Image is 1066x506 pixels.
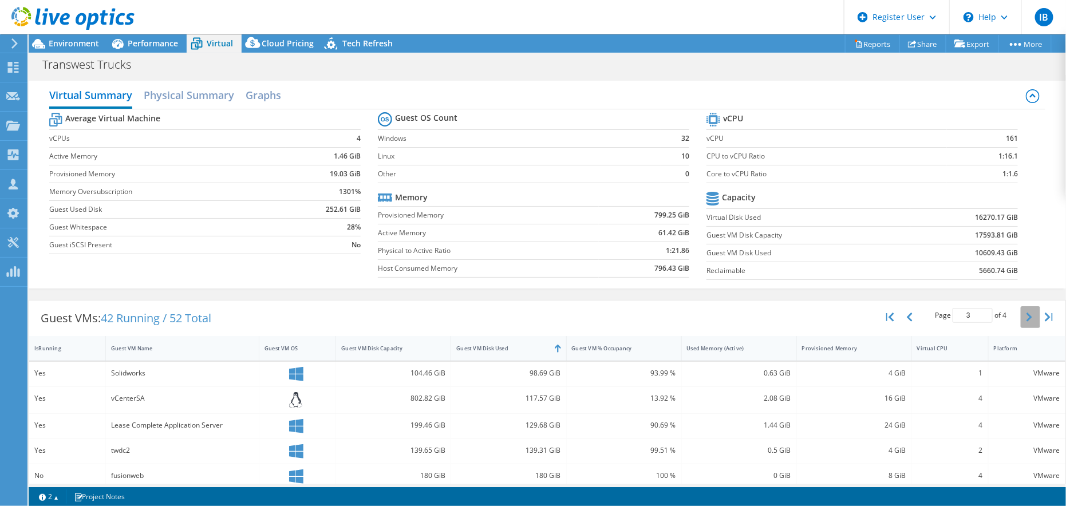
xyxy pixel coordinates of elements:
[49,222,286,233] label: Guest Whitespace
[979,265,1018,276] b: 5660.74 GiB
[246,84,281,106] h2: Graphs
[34,419,100,432] div: Yes
[49,239,286,251] label: Guest iSCSI Present
[29,301,223,336] div: Guest VMs:
[994,367,1060,379] div: VMware
[330,168,361,180] b: 19.03 GiB
[49,204,286,215] label: Guest Used Disk
[341,367,445,379] div: 104.46 GiB
[456,469,560,482] div: 180 GiB
[49,168,286,180] label: Provisioned Memory
[111,469,254,482] div: fusionweb
[994,444,1060,457] div: VMware
[111,345,240,352] div: Guest VM Name
[685,168,689,180] b: 0
[681,133,689,144] b: 32
[207,38,233,49] span: Virtual
[378,245,599,256] label: Physical to Active Ratio
[456,392,560,405] div: 117.57 GiB
[37,58,149,71] h1: Transwest Trucks
[341,345,432,352] div: Guest VM Disk Capacity
[456,444,560,457] div: 139.31 GiB
[378,168,661,180] label: Other
[802,444,906,457] div: 4 GiB
[917,345,969,352] div: Virtual CPU
[49,186,286,197] label: Memory Oversubscription
[802,469,906,482] div: 8 GiB
[111,419,254,432] div: Lease Complete Application Server
[49,38,99,49] span: Environment
[572,469,676,482] div: 100 %
[395,192,428,203] b: Memory
[802,419,906,432] div: 24 GiB
[1002,168,1018,180] b: 1:1.6
[899,35,946,53] a: Share
[378,263,599,274] label: Host Consumed Memory
[998,35,1052,53] a: More
[917,469,983,482] div: 4
[456,367,560,379] div: 98.69 GiB
[917,367,983,379] div: 1
[339,186,361,197] b: 1301%
[49,133,286,144] label: vCPUs
[706,151,947,162] label: CPU to vCPU Ratio
[34,345,86,352] div: IsRunning
[31,489,66,504] a: 2
[128,38,178,49] span: Performance
[998,151,1018,162] b: 1:16.1
[378,133,661,144] label: Windows
[802,392,906,405] div: 16 GiB
[802,345,893,352] div: Provisioned Memory
[1006,133,1018,144] b: 161
[395,112,457,124] b: Guest OS Count
[111,367,254,379] div: Solidworks
[706,168,947,180] label: Core to vCPU Ratio
[456,345,547,352] div: Guest VM Disk Used
[975,247,1018,259] b: 10609.43 GiB
[654,209,689,221] b: 799.25 GiB
[706,133,947,144] label: vCPU
[687,367,791,379] div: 0.63 GiB
[1035,8,1053,26] span: IB
[722,192,756,203] b: Capacity
[572,367,676,379] div: 93.99 %
[975,212,1018,223] b: 16270.17 GiB
[917,444,983,457] div: 2
[935,308,1006,323] span: Page of
[572,419,676,432] div: 90.69 %
[49,151,286,162] label: Active Memory
[456,419,560,432] div: 129.68 GiB
[34,367,100,379] div: Yes
[994,419,1060,432] div: VMware
[352,239,361,251] b: No
[706,230,910,241] label: Guest VM Disk Capacity
[706,265,910,276] label: Reclaimable
[687,444,791,457] div: 0.5 GiB
[687,345,777,352] div: Used Memory (Active)
[378,151,661,162] label: Linux
[66,489,133,504] a: Project Notes
[341,419,445,432] div: 199.46 GiB
[994,469,1060,482] div: VMware
[964,12,974,22] svg: \n
[845,35,900,53] a: Reports
[802,367,906,379] div: 4 GiB
[378,209,599,221] label: Provisioned Memory
[953,308,993,323] input: jump to page
[946,35,999,53] a: Export
[706,212,910,223] label: Virtual Disk Used
[975,230,1018,241] b: 17593.81 GiB
[34,444,100,457] div: Yes
[1002,310,1006,320] span: 4
[341,444,445,457] div: 139.65 GiB
[342,38,393,49] span: Tech Refresh
[706,247,910,259] label: Guest VM Disk Used
[34,469,100,482] div: No
[264,345,317,352] div: Guest VM OS
[681,151,689,162] b: 10
[341,469,445,482] div: 180 GiB
[34,392,100,405] div: Yes
[687,392,791,405] div: 2.08 GiB
[111,444,254,457] div: twdc2
[65,113,160,124] b: Average Virtual Machine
